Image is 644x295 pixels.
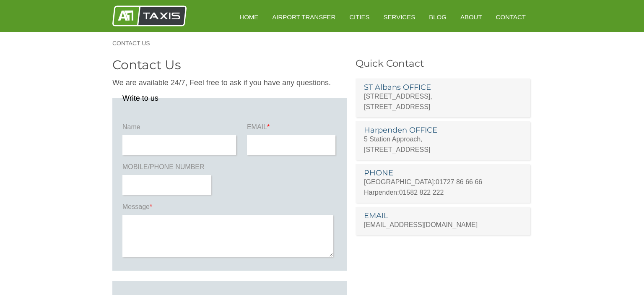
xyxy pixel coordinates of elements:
a: Airport Transfer [266,7,341,27]
p: [GEOGRAPHIC_DATA]: [364,177,522,187]
p: Harpenden: [364,187,522,198]
a: Cities [343,7,375,27]
a: Blog [423,7,452,27]
h3: Quick Contact [356,59,532,68]
h3: EMAIL [364,212,522,219]
a: 01727 86 66 66 [436,178,482,185]
img: A1 Taxis [112,5,187,26]
p: 5 Station Approach, [STREET_ADDRESS] [364,134,522,155]
a: Contact Us [112,40,158,46]
a: HOME [234,7,264,27]
a: [EMAIL_ADDRESS][DOMAIN_NAME] [364,221,478,228]
h3: ST Albans OFFICE [364,84,522,91]
a: 01582 822 222 [399,189,444,196]
a: Contact [490,7,532,27]
label: Name [122,123,238,135]
h3: PHONE [364,169,522,177]
h3: Harpenden OFFICE [364,126,522,134]
label: Message [122,202,337,215]
p: [STREET_ADDRESS], [STREET_ADDRESS] [364,91,522,112]
a: About [454,7,488,27]
h2: Contact Us [112,59,347,71]
label: MOBILE/PHONE NUMBER [122,162,213,175]
a: Services [378,7,421,27]
label: EMAIL [247,123,337,135]
p: We are available 24/7, Feel free to ask if you have any questions. [112,78,347,88]
legend: Write to us [122,94,158,102]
